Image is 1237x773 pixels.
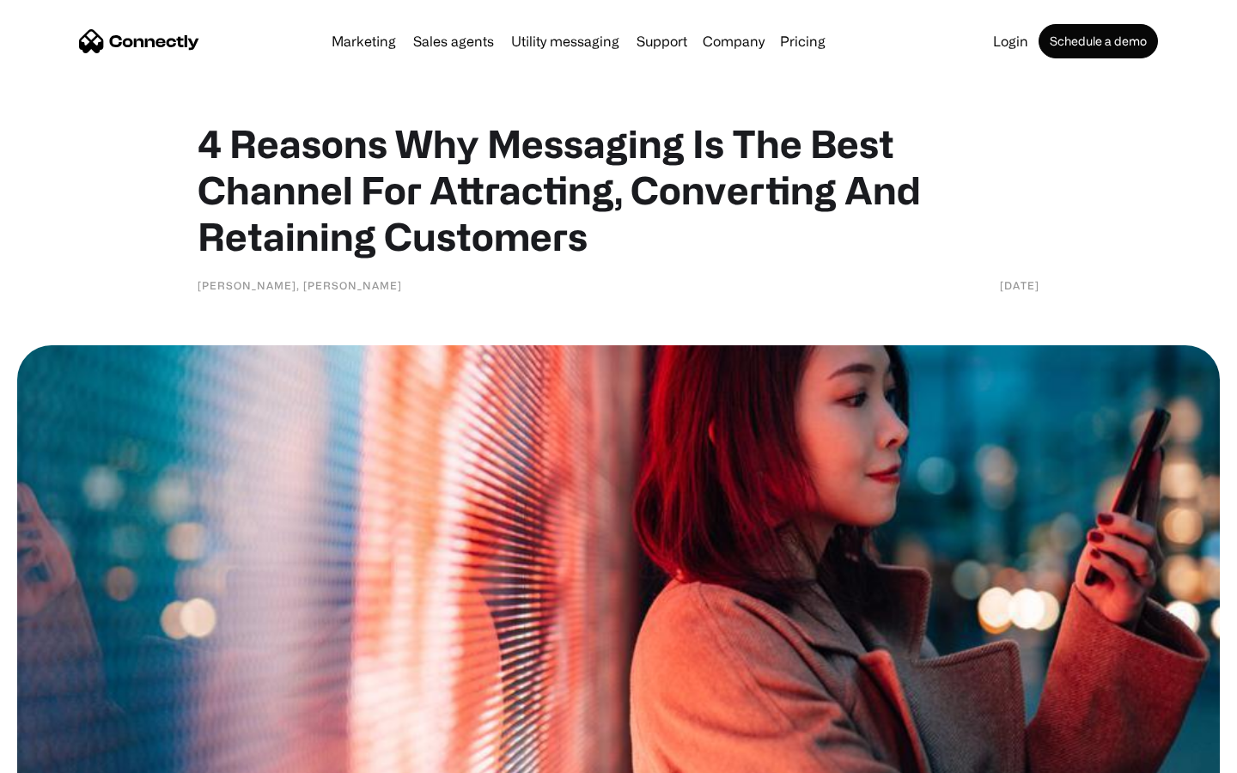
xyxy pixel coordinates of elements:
ul: Language list [34,743,103,767]
a: Utility messaging [504,34,626,48]
div: [PERSON_NAME], [PERSON_NAME] [198,277,402,294]
a: Sales agents [406,34,501,48]
a: Marketing [325,34,403,48]
a: Login [986,34,1035,48]
div: [DATE] [1000,277,1039,294]
a: Support [630,34,694,48]
a: Pricing [773,34,832,48]
a: Schedule a demo [1039,24,1158,58]
aside: Language selected: English [17,743,103,767]
div: Company [703,29,765,53]
h1: 4 Reasons Why Messaging Is The Best Channel For Attracting, Converting And Retaining Customers [198,120,1039,259]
